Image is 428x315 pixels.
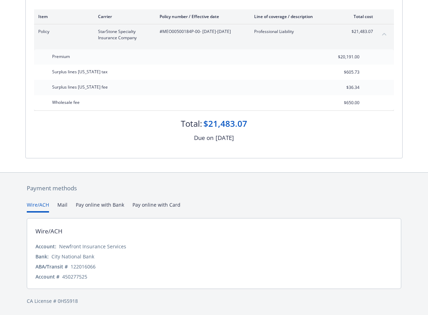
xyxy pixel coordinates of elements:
[38,14,87,19] div: Item
[216,133,234,142] div: [DATE]
[160,14,243,19] div: Policy number / Effective date
[347,14,373,19] div: Total cost
[35,263,68,270] div: ABA/Transit #
[203,118,247,130] div: $21,483.07
[132,201,180,213] button: Pay online with Card
[318,82,364,93] input: 0.00
[27,184,401,193] div: Payment methods
[318,52,364,62] input: 0.00
[59,243,126,250] div: Newfront Insurance Services
[379,28,390,40] button: collapse content
[27,201,49,213] button: Wire/ACH
[98,28,148,41] span: StarStone Specialty Insurance Company
[34,24,394,45] div: PolicyStarStone Specialty Insurance Company#MEO00500184P-00- [DATE]-[DATE]Professional Liability$...
[52,53,70,59] span: Premium
[318,67,364,77] input: 0.00
[160,28,243,35] span: #MEO00500184P-00 - [DATE]-[DATE]
[51,253,94,260] div: City National Bank
[27,297,401,305] div: CA License # 0H55918
[254,28,336,35] span: Professional Liability
[98,14,148,19] div: Carrier
[76,201,124,213] button: Pay online with Bank
[71,263,96,270] div: 122016066
[57,201,67,213] button: Mail
[347,28,373,35] span: $21,483.07
[35,253,49,260] div: Bank:
[52,69,107,75] span: Surplus lines [US_STATE] tax
[254,14,336,19] div: Line of coverage / description
[35,273,59,280] div: Account #
[181,118,202,130] div: Total:
[194,133,213,142] div: Due on
[318,98,364,108] input: 0.00
[38,28,87,35] span: Policy
[52,84,108,90] span: Surplus lines [US_STATE] fee
[52,99,80,105] span: Wholesale fee
[35,227,63,236] div: Wire/ACH
[62,273,87,280] div: 450277525
[35,243,56,250] div: Account:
